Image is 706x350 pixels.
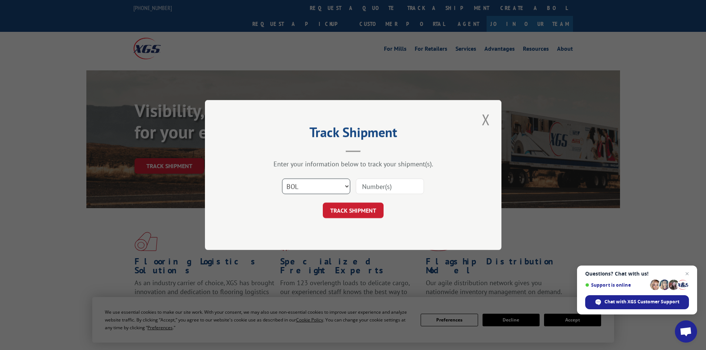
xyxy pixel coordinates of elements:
[242,127,464,141] h2: Track Shipment
[242,160,464,168] div: Enter your information below to track your shipment(s).
[356,179,424,194] input: Number(s)
[604,299,679,305] span: Chat with XGS Customer Support
[585,282,647,288] span: Support is online
[585,271,689,277] span: Questions? Chat with us!
[323,203,384,218] button: TRACK SHIPMENT
[675,320,697,343] a: Open chat
[585,295,689,309] span: Chat with XGS Customer Support
[480,109,492,130] button: Close modal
